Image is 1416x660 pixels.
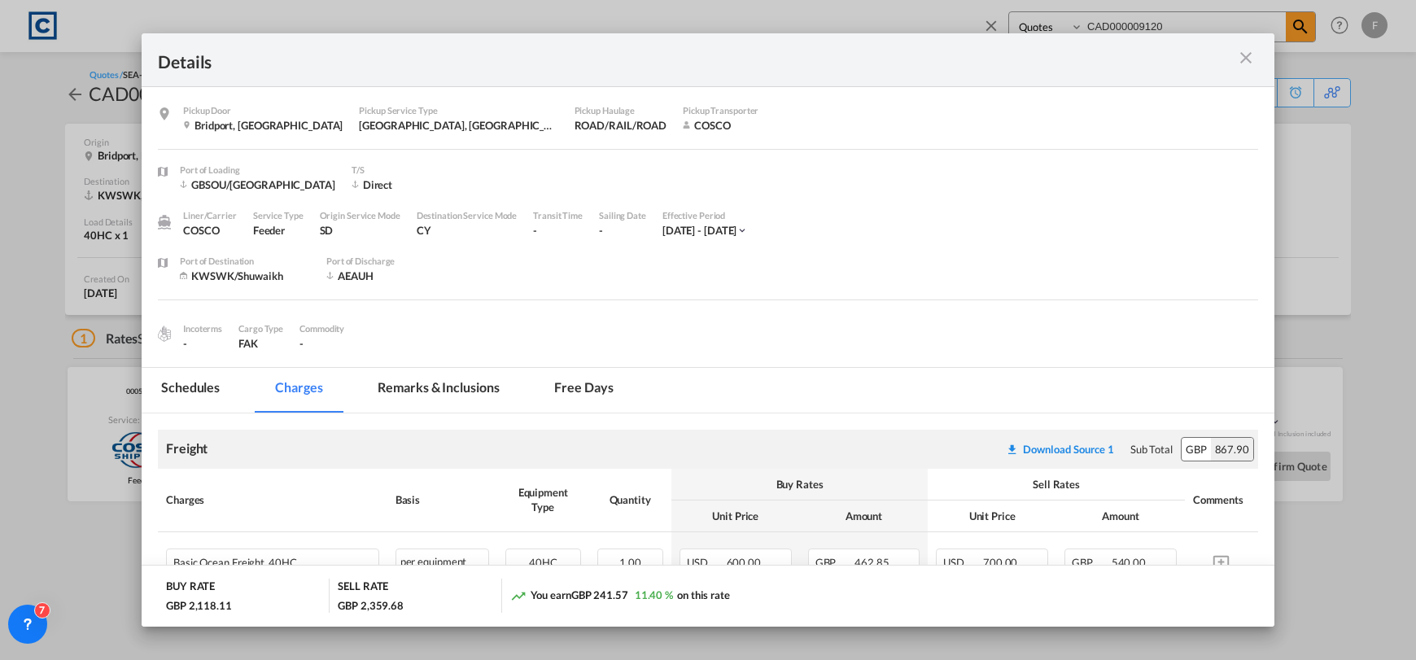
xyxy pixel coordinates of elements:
div: Liner/Carrier [183,208,237,223]
div: ROAD/RAIL/ROAD [575,118,667,133]
div: SELL RATE [338,579,388,597]
div: Port of Loading [180,163,335,177]
md-icon: icon-chevron-down [736,225,748,236]
div: Effective Period [662,208,749,223]
md-icon: icon-download [1006,443,1019,456]
span: GBP [815,556,853,569]
div: BUY RATE [166,579,215,597]
div: Buy Rates [680,477,920,492]
div: Dorset, England,TruckRail; Truck [359,118,557,133]
div: Equipment Type [505,485,581,514]
div: Sell Rates [936,477,1176,492]
div: - [599,223,646,238]
div: Basis [396,492,489,507]
div: Pickup Door [183,103,343,118]
th: Comments [1185,469,1258,532]
div: Incoterms [183,321,222,336]
div: Destination Service Mode [417,208,518,223]
div: Charges [166,492,379,507]
div: per equipment [396,549,489,578]
span: 11.40 % [635,588,673,601]
span: 700.00 [983,556,1017,569]
span: 462.85 [854,556,889,569]
th: Unit Price [671,500,800,532]
span: 540.00 [1112,556,1146,569]
div: Transit Time [533,208,583,223]
div: T/S [352,163,482,177]
div: Bridport , United Kingdom [183,118,343,133]
div: GBP [1182,438,1211,461]
div: - [183,336,222,351]
div: Sub Total [1130,442,1173,457]
span: 1.00 [619,556,641,569]
div: AEAUH [326,269,457,283]
img: cargo.png [155,325,173,343]
div: SD [320,223,400,238]
md-dialog: Pickup Door ... [142,33,1274,627]
md-tab-item: Schedules [142,368,239,413]
div: Sailing Date [599,208,646,223]
div: 867.90 [1211,438,1253,461]
span: GBP 241.57 [571,588,628,601]
th: Amount [1056,500,1185,532]
div: COSCO [683,118,772,133]
md-tab-item: Remarks & Inclusions [358,368,518,413]
div: Port of Discharge [326,254,457,269]
div: You earn on this rate [510,588,730,605]
div: CY [417,223,518,238]
span: 600.00 [727,556,761,569]
div: Service Type [253,208,304,223]
div: Freight [166,439,208,457]
div: GBP 2,118.11 [166,598,232,613]
div: FAK [238,336,283,351]
div: Download Source 1 [1023,443,1114,456]
span: USD [687,556,724,569]
div: Download original source rate sheet [998,443,1122,456]
div: 1 Aug 2025 - 31 Aug 2025 [662,223,737,238]
div: Basic Ocean Freight [173,549,322,569]
div: Port of Destination [180,254,310,269]
md-icon: icon-close m-3 fg-AAA8AD cursor [1236,48,1256,68]
div: GBP 2,359.68 [338,598,404,613]
div: Direct [352,177,482,192]
th: Unit Price [928,500,1056,532]
span: Feeder [253,224,285,237]
div: Origin Service Mode [320,208,400,223]
span: GBP [1072,556,1109,569]
button: Download original source rate sheet [998,435,1122,464]
span: 40HC [264,557,297,569]
div: Details [158,50,1148,70]
md-pagination-wrapper: Use the left and right arrow keys to navigate between tabs [142,368,649,413]
div: Pickup Service Type [359,103,557,118]
div: Pickup Haulage [575,103,667,118]
span: - [299,337,304,350]
div: COSCO [183,223,237,238]
div: KWSWK/Shuwaikh [180,269,310,283]
div: - [533,223,583,238]
md-tab-item: Charges [256,368,342,413]
div: Download original source rate sheet [1006,443,1114,456]
div: Commodity [299,321,344,336]
div: Quantity [597,492,663,507]
div: Cargo Type [238,321,283,336]
md-icon: icon-trending-up [510,588,527,604]
th: Amount [800,500,929,532]
span: USD [943,556,981,569]
div: GBSOU/Southampton [180,177,335,192]
span: 40HC [529,556,557,569]
div: Pickup Transporter [683,103,772,118]
md-tab-item: Free days [535,368,632,413]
